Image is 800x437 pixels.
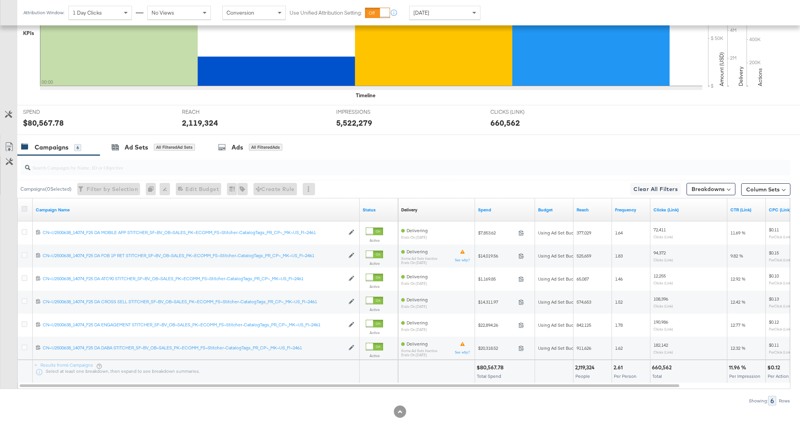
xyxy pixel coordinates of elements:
[401,281,428,286] sub: ends on [DATE]
[490,108,548,116] span: CLICKS (LINK)
[652,364,674,371] div: 660,562
[43,345,345,351] div: CN~U2500638_14074_F25 DA DABA STITCHER_SF~BV_OB~SALES_PK~ECOMM_FS~Stitcher-CatalogTags_PR_CP~_MK~...
[615,322,623,328] span: 1.78
[653,227,666,233] span: 72,411
[43,322,345,328] div: CN~U2500638_14074_F25 DA ENGAGEMENT STITCHER_SF~BV_OB~SALES_PK~ECOMM_FS~Stitcher-CatalogTags_PR_C...
[401,353,437,357] sub: ends on [DATE]
[769,350,792,354] sub: Per Click (Link)
[23,108,81,116] span: SPEND
[653,281,673,285] sub: Clicks (Link)
[653,273,666,279] span: 12,255
[577,345,591,351] span: 911,626
[769,258,792,262] sub: Per Click (Link)
[125,143,148,152] div: Ad Sets
[336,117,372,128] div: 5,522,279
[577,230,591,236] span: 377,029
[478,299,515,305] span: $14,311.97
[730,299,745,305] span: 12.42 %
[401,207,417,213] div: Delivery
[653,304,673,308] sub: Clicks (Link)
[615,276,623,282] span: 1.46
[615,207,647,213] a: The average number of times your ad was served to each person.
[538,253,581,259] div: Using Ad Set Budget
[43,322,345,328] a: CN~U2500638_14074_F25 DA ENGAGEMENT STITCHER_SF~BV_OB~SALES_PK~ECOMM_FS~Stitcher-CatalogTags_PR_C...
[768,373,789,379] span: Per Action
[653,234,673,239] sub: Clicks (Link)
[35,143,68,152] div: Campaigns
[20,186,72,193] div: Campaigns ( 0 Selected)
[23,117,64,128] div: $80,567.78
[769,250,779,256] span: $0.15
[478,207,532,213] a: The total amount spent to date.
[737,66,744,86] text: Delivery
[730,230,745,236] span: 11.69 %
[182,108,240,116] span: REACH
[653,250,666,256] span: 94,372
[43,253,345,259] a: CN~U2500638_14074_F25 DA FOB 1P RET STITCHER_SF~BV_OB~SALES_PK~ECOMM_FS~Stitcher-CatalogTags_PR_C...
[232,143,243,152] div: Ads
[154,144,195,151] div: All Filtered Ad Sets
[653,319,668,325] span: 190,986
[630,183,681,195] button: Clear All Filters
[43,229,345,236] a: CN~U2500638_14074_F25 DA MOBILE APP STITCHER_SF~BV_OB~SALES_PK~ECOMM_FS~Stitcher-CatalogTags_PR_C...
[227,9,254,16] span: Conversion
[730,276,745,282] span: 12.92 %
[477,373,501,379] span: Total Spend
[407,341,428,347] span: Delivering
[36,207,357,213] a: Your campaign name.
[769,342,779,348] span: $0.11
[401,261,437,265] sub: ends on [DATE]
[401,327,428,332] sub: ends on [DATE]
[413,9,429,16] span: [DATE]
[769,273,779,279] span: $0.10
[73,9,102,16] span: 1 Day Clicks
[769,327,792,331] sub: Per Click (Link)
[23,10,65,15] div: Attribution Window:
[23,30,34,37] div: KPIs
[407,320,428,326] span: Delivering
[401,304,428,309] sub: ends on [DATE]
[363,207,395,213] a: Shows the current state of your Ad Campaign.
[615,345,623,351] span: 1.62
[730,322,745,328] span: 12.77 %
[407,274,428,279] span: Delivering
[30,157,719,172] input: Search Campaigns by Name, ID or Objective
[336,108,394,116] span: IMPRESSIONS
[407,228,428,233] span: Delivering
[538,345,581,351] div: Using Ad Set Budget
[538,276,581,282] div: Using Ad Set Budget
[653,296,668,302] span: 108,396
[478,276,515,282] span: $1,169.85
[356,92,375,99] div: Timeline
[366,330,383,335] label: Active
[538,322,581,328] div: Using Ad Set Budget
[74,144,81,151] div: 6
[575,373,590,379] span: People
[538,207,570,213] a: The maximum amount you're willing to spend on your ads, on average each day or over the lifetime ...
[249,144,282,151] div: All Filtered Ads
[615,253,623,259] span: 1.83
[769,281,792,285] sub: Per Click (Link)
[729,373,760,379] span: Per Impression
[182,117,218,128] div: 2,119,324
[729,364,748,371] div: 11.96 %
[43,276,345,282] a: CN~U2500638_14074_F25 DA ATC90 STITCHER_SF~BV_OB~SALES_PK~ECOMM_FS~Stitcher-CatalogTags_PR_CP~_MK...
[614,373,637,379] span: Per Person
[478,345,515,351] span: $20,318.52
[490,117,520,128] div: 660,562
[769,304,792,308] sub: Per Click (Link)
[768,396,776,405] div: 6
[577,299,591,305] span: 574,653
[769,319,779,325] span: $0.12
[653,350,673,354] sub: Clicks (Link)
[477,364,506,371] div: $80,567.78
[366,284,383,289] label: Active
[730,253,743,259] span: 9.82 %
[615,230,623,236] span: 1.64
[290,9,362,17] label: Use Unified Attribution Setting:
[652,373,662,379] span: Total
[741,183,790,196] button: Column Sets
[730,345,745,351] span: 12.32 %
